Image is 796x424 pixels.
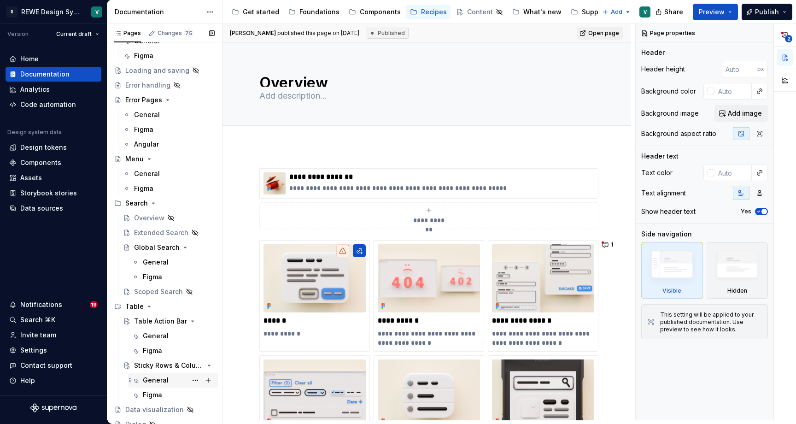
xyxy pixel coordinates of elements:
div: Assets [20,173,42,183]
div: Page tree [228,3,597,21]
a: Figma [128,388,218,402]
button: Help [6,373,101,388]
div: Analytics [20,85,50,94]
a: Design tokens [6,140,101,155]
a: Invite team [6,328,101,342]
img: e4bc1650-c254-4ded-bc15-2702b7d6a332.png [263,244,366,312]
span: Add image [728,109,762,118]
img: cf65f558-0591-4e0f-a2f5-3b1ac2166ff3.png [263,172,286,194]
a: General [128,373,218,388]
div: General [134,169,160,178]
a: General [119,166,218,181]
a: Figma [119,122,218,137]
div: Background image [641,109,699,118]
div: Search [125,199,148,208]
div: Table [125,302,144,311]
span: Add [611,8,622,16]
div: Design system data [7,129,62,136]
a: Figma [119,181,218,196]
a: Loading and saving [111,63,218,78]
button: Share [651,4,689,20]
div: Visible [641,242,703,299]
a: Recipes [406,5,451,19]
div: R [6,6,18,18]
button: RREWE Design SystemV [2,2,105,22]
a: Table Action Bar [119,314,218,329]
span: 19 [90,301,98,308]
a: Data visualization [111,402,218,417]
a: Foundations [285,5,343,19]
a: Analytics [6,82,101,97]
a: Supernova Logo [30,403,76,412]
div: Foundations [299,7,339,17]
div: Error handling [125,81,170,90]
div: Figma [143,390,162,400]
span: Publish [755,7,779,17]
a: Sticky Rows & Columns [119,358,218,373]
div: Notifications [20,300,62,309]
div: Documentation [115,7,202,17]
textarea: Overview [258,72,592,87]
button: Search ⌘K [6,312,101,327]
a: Content [452,5,507,19]
a: Components [6,155,101,170]
div: Figma [134,125,153,134]
a: Figma [128,270,218,284]
div: Pages [114,29,141,37]
a: Documentation [6,67,101,82]
span: [PERSON_NAME] [230,29,276,36]
a: Scoped Search [119,284,218,299]
a: General [128,255,218,270]
a: Open page [577,27,623,40]
a: General [119,107,218,122]
div: Angular [134,140,159,149]
div: Version [7,30,29,38]
div: Figma [143,272,162,282]
span: Share [664,7,683,17]
div: General [143,331,169,341]
div: REWE Design System [21,7,80,17]
div: Search [111,196,218,211]
a: Code automation [6,97,101,112]
div: Storybook stories [20,188,77,198]
img: 1a657548-fe7e-4dbe-b4d1-8b2efb512ac7.png [378,244,480,312]
a: Figma [128,343,218,358]
div: Error Pages [125,95,162,105]
div: Invite team [20,330,56,340]
div: Header [641,48,665,57]
span: 2 [785,35,792,42]
button: Current draft [52,28,103,41]
div: Documentation [20,70,70,79]
div: General [134,110,160,119]
div: Data visualization [125,405,184,414]
p: px [757,65,764,73]
div: Components [360,7,401,17]
a: General [128,329,218,343]
div: Background color [641,87,696,96]
button: Contact support [6,358,101,373]
label: Yes [741,208,751,215]
div: Data sources [20,204,63,213]
div: Figma [134,51,153,60]
div: Header text [641,152,679,161]
button: Notifications19 [6,297,101,312]
div: V [95,8,99,16]
div: Table Action Bar [134,317,187,326]
a: Figma [119,48,218,63]
div: Components [20,158,61,167]
button: Preview [693,4,738,20]
div: This setting will be applied to your published documentation. Use preview to see how it looks. [660,311,762,333]
div: Hidden [707,242,768,299]
div: Support [582,7,607,17]
a: Extended Search [119,225,218,240]
a: Components [345,5,404,19]
input: Auto [714,83,752,100]
a: Support [567,5,611,19]
div: Show header text [641,207,696,216]
div: V [644,8,647,16]
span: Preview [699,7,725,17]
div: Help [20,376,35,385]
a: Assets [6,171,101,185]
a: Data sources [6,201,101,216]
div: Figma [143,346,162,355]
